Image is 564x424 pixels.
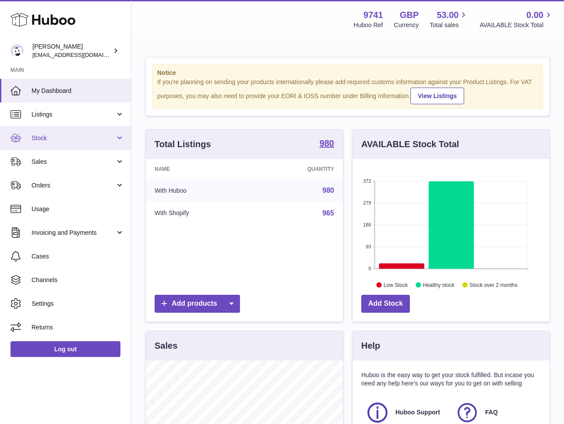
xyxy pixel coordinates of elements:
[361,371,541,388] p: Huboo is the easy way to get your stock fulfilled. But incase you need any help here's our ways f...
[32,323,124,332] span: Returns
[32,205,124,213] span: Usage
[394,21,419,29] div: Currency
[11,44,24,57] img: aaronconwaysbo@gmail.com
[423,282,455,288] text: Healthy stock
[368,266,371,271] text: 0
[32,51,129,58] span: [EMAIL_ADDRESS][DOMAIN_NAME]
[32,276,124,284] span: Channels
[430,21,469,29] span: Total sales
[320,139,334,148] strong: 980
[32,42,111,59] div: [PERSON_NAME]
[479,9,553,29] a: 0.00 AVAILABLE Stock Total
[11,341,120,357] a: Log out
[363,200,371,205] text: 279
[32,300,124,308] span: Settings
[322,209,334,217] a: 965
[146,179,252,202] td: With Huboo
[32,134,115,142] span: Stock
[430,9,469,29] a: 53.00 Total sales
[485,408,498,417] span: FAQ
[32,87,124,95] span: My Dashboard
[400,9,419,21] strong: GBP
[32,110,115,119] span: Listings
[32,181,115,190] span: Orders
[479,21,553,29] span: AVAILABLE Stock Total
[252,159,343,179] th: Quantity
[361,295,410,313] a: Add Stock
[32,252,124,261] span: Cases
[384,282,408,288] text: Low Stock
[157,78,538,104] div: If you're planning on sending your products internationally please add required customs informati...
[32,229,115,237] span: Invoicing and Payments
[146,202,252,225] td: With Shopify
[363,9,383,21] strong: 9741
[155,295,240,313] a: Add products
[320,139,334,149] a: 980
[363,178,371,184] text: 372
[146,159,252,179] th: Name
[322,187,334,194] a: 980
[157,69,538,77] strong: Notice
[354,21,383,29] div: Huboo Ref
[361,138,459,150] h3: AVAILABLE Stock Total
[361,340,380,352] h3: Help
[155,340,177,352] h3: Sales
[395,408,440,417] span: Huboo Support
[155,138,211,150] h3: Total Listings
[437,9,458,21] span: 53.00
[32,158,115,166] span: Sales
[363,222,371,227] text: 186
[469,282,517,288] text: Stock over 2 months
[526,9,543,21] span: 0.00
[410,88,464,104] a: View Listings
[366,244,371,249] text: 93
